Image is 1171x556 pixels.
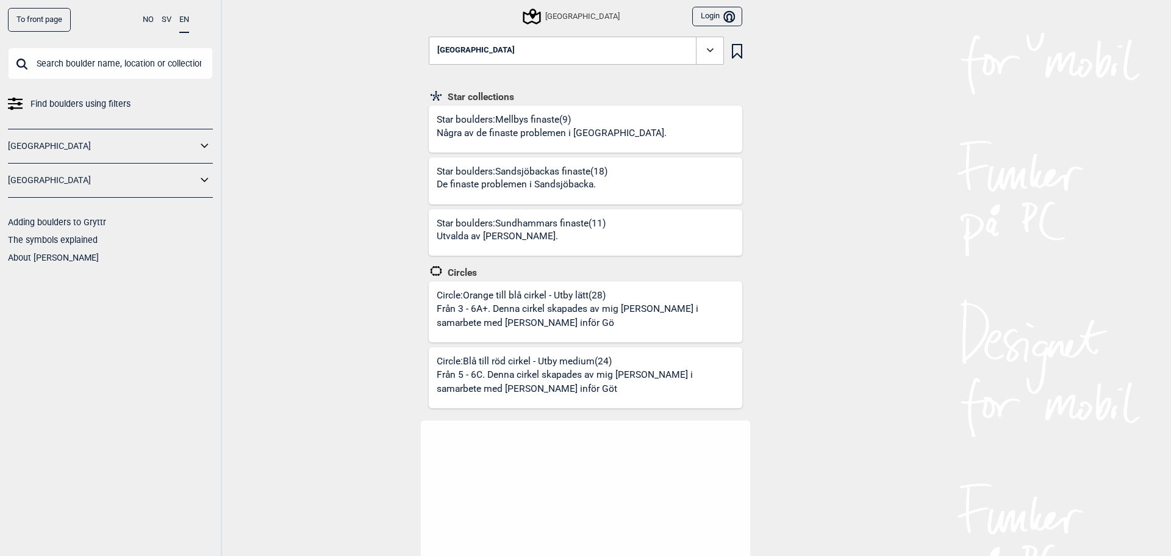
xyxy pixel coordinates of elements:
[162,8,171,32] button: SV
[8,95,213,113] a: Find boulders using filters
[179,8,189,33] button: EN
[525,9,620,24] div: [GEOGRAPHIC_DATA]
[437,229,602,244] p: Utvalda av [PERSON_NAME].
[437,46,515,55] span: [GEOGRAPHIC_DATA]
[437,368,739,397] p: Från 5 - 6C. Denna cirkel skapades av mig [PERSON_NAME] i samarbete med [PERSON_NAME] inför Göt
[8,137,197,155] a: [GEOGRAPHIC_DATA]
[429,37,724,65] button: [GEOGRAPHIC_DATA]
[429,157,742,204] a: Star boulders:Sandsjöbackas finaste(18)De finaste problemen i Sandsjöbacka.
[437,165,607,204] div: Star boulders: Sandsjöbackas finaste (18)
[143,8,154,32] button: NO
[429,209,742,256] a: Star boulders:Sundhammars finaste(11)Utvalda av [PERSON_NAME].
[8,171,197,189] a: [GEOGRAPHIC_DATA]
[429,347,742,408] a: Circle:Blå till röd cirkel - Utby medium(24)Från 5 - 6C. Denna cirkel skapades av mig [PERSON_NAM...
[692,7,742,27] button: Login
[437,126,667,140] p: Några av de finaste problemen i [GEOGRAPHIC_DATA].
[437,114,671,153] div: Star boulders: Mellbys finaste (9)
[8,8,71,32] a: To front page
[8,217,106,227] a: Adding boulders to Gryttr
[443,267,477,279] span: Circles
[437,355,742,408] div: Circle: Blå till röd cirkel - Utby medium (24)
[437,289,742,342] div: Circle: Orange till blå cirkel - Utby lätt (28)
[437,217,606,256] div: Star boulders: Sundhammars finaste (11)
[30,95,131,113] span: Find boulders using filters
[429,106,742,153] a: Star boulders:Mellbys finaste(9)Några av de finaste problemen i [GEOGRAPHIC_DATA].
[437,178,604,192] p: De finaste problemen i Sandsjöbacka.
[443,91,514,103] span: Star collections
[8,48,213,79] input: Search boulder name, location or collection
[8,235,98,245] a: The symbols explained
[429,281,742,342] a: Circle:Orange till blå cirkel - Utby lätt(28)Från 3 - 6A+. Denna cirkel skapades av mig [PERSON_N...
[437,302,739,331] p: Från 3 - 6A+. Denna cirkel skapades av mig [PERSON_NAME] i samarbete med [PERSON_NAME] inför Gö
[8,253,99,262] a: About [PERSON_NAME]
